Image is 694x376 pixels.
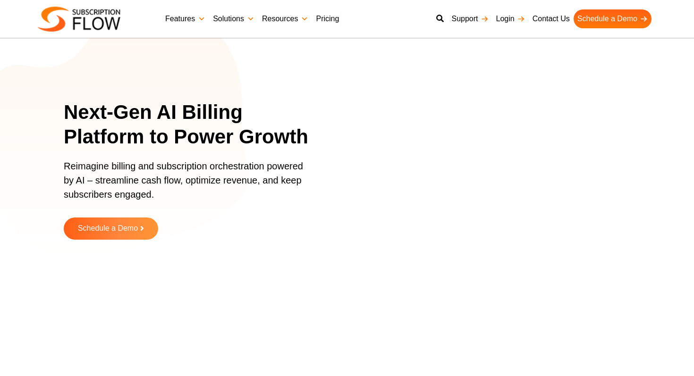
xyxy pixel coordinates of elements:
a: Pricing [312,9,343,28]
p: Reimagine billing and subscription orchestration powered by AI – streamline cash flow, optimize r... [64,159,309,211]
a: Schedule a Demo [574,9,652,28]
a: Contact Us [529,9,574,28]
a: Login [492,9,529,28]
h1: Next-Gen AI Billing Platform to Power Growth [64,100,321,150]
a: Schedule a Demo [64,217,158,240]
a: Support [448,9,492,28]
a: Resources [258,9,312,28]
a: Features [161,9,209,28]
a: Solutions [209,9,258,28]
span: Schedule a Demo [78,225,138,233]
img: Subscriptionflow [38,7,120,32]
